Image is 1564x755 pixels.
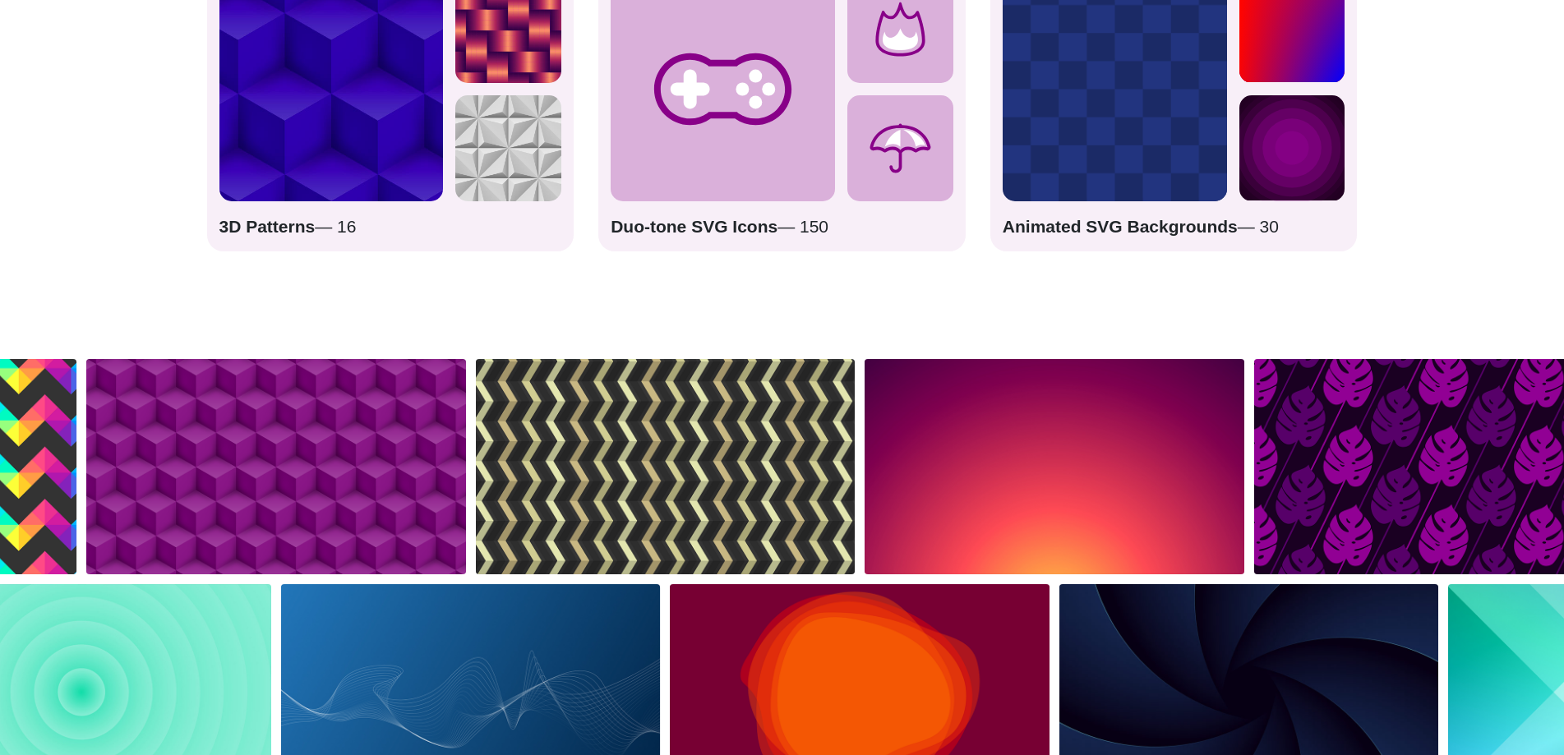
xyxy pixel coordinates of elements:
[611,214,953,240] p: — 150
[1003,214,1345,240] p: — 30
[455,95,561,201] img: Triangular 3d panels in a pattern
[219,217,316,236] strong: 3D Patterns
[611,217,777,236] strong: Duo-tone SVG Icons
[219,214,562,240] p: — 16
[471,354,860,579] img: Complex Repeating Stripe Pattern with Depth
[1003,217,1238,236] strong: Animated SVG Backgrounds
[81,354,470,579] img: 3D Cube Repeating Pattern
